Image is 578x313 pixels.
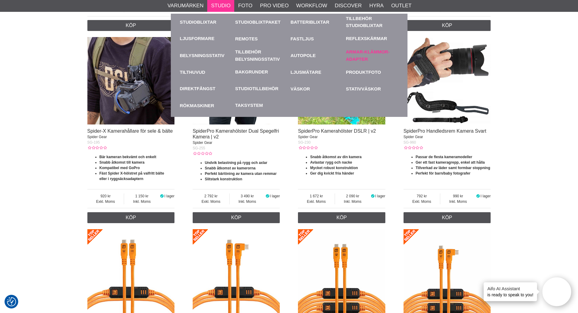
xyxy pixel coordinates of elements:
strong: Ger ett fast kameragrepp, enkel att hålla [416,160,485,165]
i: I lager [265,194,270,198]
strong: Slitstark konstruktion [205,177,242,181]
a: Belysningsstativ [180,47,232,64]
img: Revisit consent button [7,297,16,306]
span: Inkl. Moms [335,199,370,204]
img: Spider-X Kamerahållare för sele & bälte [87,37,175,124]
div: is ready to speak to you! [484,282,537,301]
a: Produktfoto [346,64,398,80]
a: Taksystem [235,102,263,109]
a: Hyra [369,2,384,10]
span: SG-230 [298,140,310,145]
a: Remotes [235,30,288,47]
a: Väskor [291,80,343,97]
strong: Tillverkad av läder samt formbar stoppning [416,166,490,170]
a: Varumärken [167,2,204,10]
a: Autopole [291,47,343,64]
a: Bakgrunder [235,69,268,76]
span: 1 672 [298,193,335,199]
span: Inkl. Moms [230,199,265,204]
a: Stativväskor [346,80,398,97]
a: Köp [193,212,280,223]
strong: Undvik belastning på rygg och axlar [205,161,267,165]
a: Studioblixtar [180,14,232,30]
a: Ljusmätare [291,64,343,80]
h4: Aifo AI Assistant [487,285,533,292]
a: Spider-X Kamerahållare för sele & bälte [87,128,173,134]
a: Fastljus [291,30,343,47]
span: Exkl. Moms [404,199,440,204]
a: Rökmaskiner [180,97,232,114]
span: I lager [375,194,385,198]
strong: eller i ryggsäcksadaptern [100,177,144,181]
a: Workflow [296,2,327,10]
a: Tillbehör Studioblixtar [346,15,398,29]
span: Spider Gear [193,141,212,145]
a: Studio [211,2,231,10]
a: Köp [298,212,385,223]
a: SpiderPro Handledsrem Kamera Svart [404,128,486,134]
span: Exkl. Moms [87,199,124,204]
strong: Snabb åtkomst av kamerorna [205,166,255,170]
span: 3 490 [230,193,265,199]
div: Kundbetyg: 0 [404,145,423,151]
strong: Perfekt bärlöning av kamera utan remmar [205,172,277,176]
a: Köp [87,212,175,223]
a: SpiderPro Kamerahölster Dual Spegelfri Kamera | v2 [193,128,279,139]
strong: Perfekt för barn/baby fotografer [416,171,471,175]
span: Spider Gear [404,135,423,139]
span: Inkl. Moms [440,199,476,204]
span: SG-195 [87,140,100,145]
span: 990 [440,193,476,199]
span: I lager [481,194,491,198]
a: Köp [87,20,175,31]
a: Tillbehör Belysningsstativ [235,47,288,64]
strong: Ger dig kvickt fria händer [310,171,354,175]
span: 2 792 [193,193,229,199]
strong: Snabb åtkomst till kamera [100,160,145,165]
a: Tilthuvud [180,64,232,80]
strong: Bär kameran bekvämt och enkelt [100,155,156,159]
button: Samtyckesinställningar [7,296,16,307]
a: Direktfångst [180,85,216,92]
strong: Fäst Spider X-hölstret på valfritt bälte [100,171,164,175]
a: Pro Video [260,2,289,10]
span: SG-960 [404,140,416,145]
i: I lager [476,194,481,198]
strong: Kompatibel med GoPro [100,166,140,170]
a: Köp [404,212,491,223]
span: Exkl. Moms [298,199,335,204]
a: Köp [404,20,491,31]
a: Outlet [391,2,411,10]
i: I lager [370,194,375,198]
strong: Mycket robust konstruktion [310,166,358,170]
a: Studiotillbehör [235,85,279,92]
span: 920 [87,193,124,199]
span: Spider Gear [87,135,107,139]
span: Spider Gear [298,135,318,139]
div: Kundbetyg: 0 [87,145,107,151]
strong: Passar de flesta kameramodeller [416,155,472,159]
a: Batteriblixtar [291,14,343,30]
span: Exkl. Moms [193,199,229,204]
span: 792 [404,193,440,199]
i: I lager [160,194,164,198]
strong: Avlastar rygg och nacke [310,160,352,165]
span: SG-255 [193,146,205,150]
span: 2 090 [335,193,370,199]
strong: Snabb åtkomst av din kamera [310,155,361,159]
a: Discover [335,2,362,10]
div: Kundbetyg: 0 [298,145,317,151]
a: Armar-Klämmor-Adapter [346,47,398,64]
a: SpiderPro Kamerahölster DSLR | v2 [298,128,376,134]
img: SpiderPro Handledsrem Kamera Svart [404,37,491,124]
span: I lager [270,194,280,198]
a: Foto [238,2,252,10]
span: 1 150 [124,193,160,199]
span: Inkl. Moms [124,199,160,204]
span: I lager [164,194,174,198]
a: Reflexskärmar [346,35,387,42]
div: Kundbetyg: 0 [193,151,212,156]
a: Studioblixtpaket [235,14,288,30]
a: Ljusformare [180,35,215,42]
